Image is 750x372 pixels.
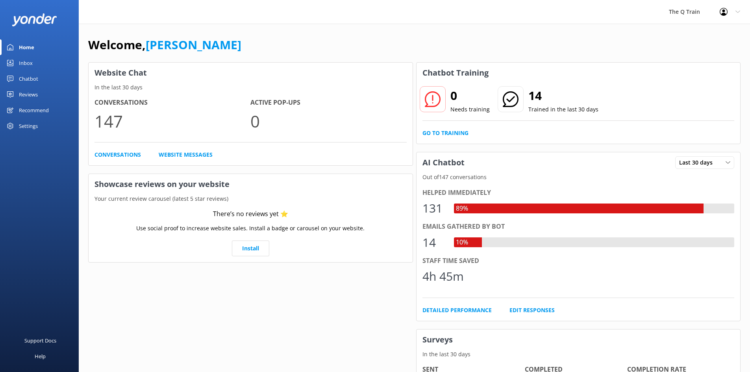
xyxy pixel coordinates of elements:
p: Use social proof to increase website sales. Install a badge or carousel on your website. [136,224,365,233]
h3: AI Chatbot [417,152,470,173]
h3: Website Chat [89,63,413,83]
img: yonder-white-logo.png [12,13,57,26]
p: Trained in the last 30 days [528,105,598,114]
h3: Chatbot Training [417,63,494,83]
div: There’s no reviews yet ⭐ [213,209,288,219]
div: Help [35,348,46,364]
span: Last 30 days [679,158,717,167]
h4: Conversations [94,98,250,108]
div: 89% [454,204,470,214]
div: 131 [422,199,446,218]
h1: Welcome, [88,35,241,54]
p: 0 [250,108,406,134]
p: In the last 30 days [89,83,413,92]
div: Support Docs [24,333,56,348]
h2: 14 [528,86,598,105]
div: 4h 45m [422,267,464,286]
p: In the last 30 days [417,350,741,359]
a: [PERSON_NAME] [146,37,241,53]
p: Needs training [450,105,490,114]
p: Your current review carousel (latest 5 star reviews) [89,194,413,203]
h4: Active Pop-ups [250,98,406,108]
a: Go to Training [422,129,469,137]
div: Staff time saved [422,256,735,266]
a: Edit Responses [509,306,555,315]
div: Settings [19,118,38,134]
a: Install [232,241,269,256]
div: 10% [454,237,470,248]
div: Chatbot [19,71,38,87]
div: Emails gathered by bot [422,222,735,232]
div: Reviews [19,87,38,102]
div: Home [19,39,34,55]
div: Inbox [19,55,33,71]
a: Conversations [94,150,141,159]
div: Helped immediately [422,188,735,198]
div: Recommend [19,102,49,118]
p: Out of 147 conversations [417,173,741,181]
div: 14 [422,233,446,252]
p: 147 [94,108,250,134]
a: Website Messages [159,150,213,159]
h3: Surveys [417,329,741,350]
h3: Showcase reviews on your website [89,174,413,194]
a: Detailed Performance [422,306,492,315]
h2: 0 [450,86,490,105]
